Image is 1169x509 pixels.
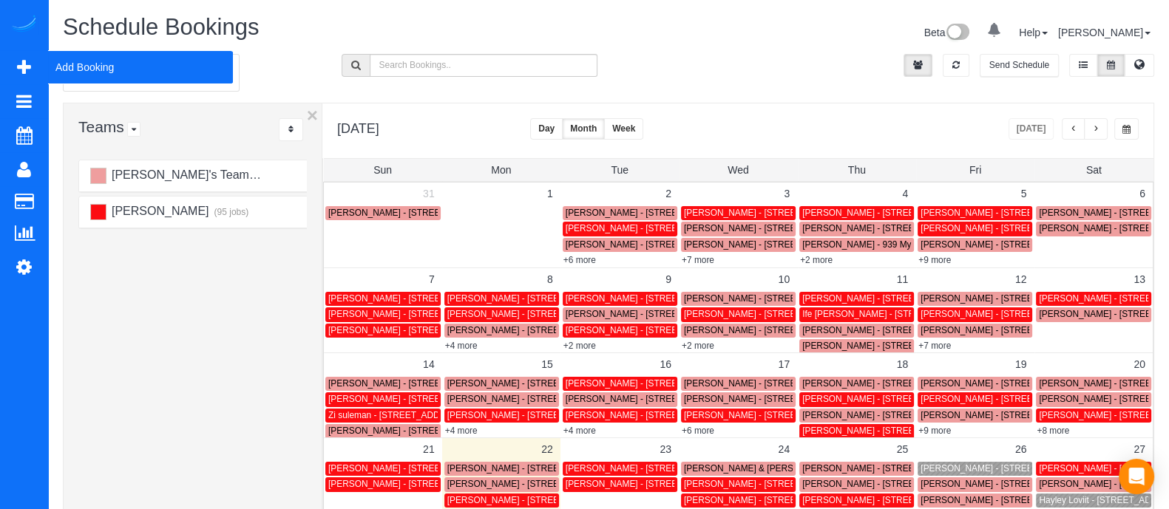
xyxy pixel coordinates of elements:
[776,182,797,205] a: 3
[848,164,866,176] span: Thu
[566,223,733,233] span: [PERSON_NAME] - [STREET_ADDRESS]
[802,463,969,474] span: [PERSON_NAME] - [STREET_ADDRESS]
[921,479,1088,489] span: [PERSON_NAME] - [STREET_ADDRESS]
[684,479,851,489] span: [PERSON_NAME] - [STREET_ADDRESS]
[658,268,679,290] a: 9
[802,325,969,335] span: [PERSON_NAME] - [STREET_ADDRESS]
[921,208,1160,218] span: [PERSON_NAME] - [STREET_ADDRESS][PERSON_NAME]
[918,341,951,351] a: +7 more
[78,118,124,135] span: Teams
[447,293,834,304] span: [PERSON_NAME] - [STREET_ADDRESS], [GEOGRAPHIC_DATA], [GEOGRAPHIC_DATA] 30078
[445,341,478,351] a: +4 more
[416,438,442,460] a: 21
[421,268,442,290] a: 7
[1037,426,1069,436] a: +8 more
[447,463,687,474] span: [PERSON_NAME] - [STREET_ADDRESS][PERSON_NAME]
[890,438,916,460] a: 25
[1058,27,1151,38] a: [PERSON_NAME]
[1009,118,1054,140] button: [DATE]
[802,394,969,404] span: [PERSON_NAME] - [STREET_ADDRESS]
[924,27,970,38] a: Beta
[802,208,969,218] span: [PERSON_NAME] - [STREET_ADDRESS]
[684,378,851,389] span: [PERSON_NAME] - [STREET_ADDRESS]
[566,239,805,250] span: [PERSON_NAME] - [STREET_ADDRESS][PERSON_NAME]
[447,325,614,335] span: [PERSON_NAME] - [STREET_ADDRESS]
[658,182,679,205] a: 2
[328,426,568,436] span: [PERSON_NAME] - [STREET_ADDRESS][PERSON_NAME]
[802,293,969,304] span: [PERSON_NAME] - [STREET_ADDRESS]
[802,410,1042,420] span: [PERSON_NAME] - [STREET_ADDRESS][PERSON_NAME]
[921,223,1088,233] span: [PERSON_NAME] - [STREET_ADDRESS]
[921,394,1160,404] span: [PERSON_NAME] - [STREET_ADDRESS][PERSON_NAME]
[328,293,495,304] span: [PERSON_NAME] - [STREET_ADDRESS]
[48,50,233,84] span: Add Booking
[802,223,1114,233] span: [PERSON_NAME] - [STREET_ADDRESS][PERSON_NAME][PERSON_NAME]
[684,495,851,505] span: [PERSON_NAME] - [STREET_ADDRESS]
[682,426,714,436] a: +6 more
[540,182,560,205] a: 1
[682,341,714,351] a: +2 more
[328,208,495,218] span: [PERSON_NAME] - [STREET_ADDRESS]
[447,309,759,319] span: [PERSON_NAME] - [STREET_ADDRESS][PERSON_NAME][PERSON_NAME]
[447,394,614,404] span: [PERSON_NAME] - [STREET_ADDRESS]
[1119,459,1154,494] div: Open Intercom Messenger
[1008,353,1034,375] a: 19
[328,309,678,319] span: [PERSON_NAME] - [STREET_ADDRESS][PERSON_NAME] Sw, [GEOGRAPHIC_DATA]
[604,118,643,140] button: Week
[563,341,596,351] a: +2 more
[969,164,981,176] span: Fri
[566,479,733,489] span: [PERSON_NAME] - [STREET_ADDRESS]
[63,14,259,40] span: Schedule Bookings
[370,54,598,77] input: Search Bookings..
[445,426,478,436] a: +4 more
[109,168,248,181] span: [PERSON_NAME]'s Team
[921,325,1088,335] span: [PERSON_NAME] - [STREET_ADDRESS]
[447,410,687,420] span: [PERSON_NAME] - [STREET_ADDRESS][PERSON_NAME]
[447,479,614,489] span: [PERSON_NAME] - [STREET_ADDRESS]
[279,118,303,141] div: ...
[1132,182,1153,205] a: 6
[416,353,442,375] a: 14
[328,479,495,489] span: [PERSON_NAME] - [STREET_ADDRESS]
[684,293,851,304] span: [PERSON_NAME] - [STREET_ADDRESS]
[918,255,951,265] a: +9 more
[1126,268,1153,290] a: 13
[252,171,294,181] small: (113 jobs)
[373,164,392,176] span: Sun
[566,378,733,389] span: [PERSON_NAME] - [STREET_ADDRESS]
[534,438,560,460] a: 22
[328,463,568,474] span: [PERSON_NAME] - [STREET_ADDRESS][PERSON_NAME]
[109,205,209,217] span: [PERSON_NAME]
[802,495,1042,505] span: [PERSON_NAME] - [STREET_ADDRESS][PERSON_NAME]
[684,309,851,319] span: [PERSON_NAME] - [STREET_ADDRESS]
[921,463,1160,474] span: [PERSON_NAME] - [STREET_ADDRESS][PERSON_NAME]
[328,325,495,335] span: [PERSON_NAME] - [STREET_ADDRESS]
[1014,182,1034,205] a: 5
[328,378,568,389] span: [PERSON_NAME] - [STREET_ADDRESS][PERSON_NAME]
[416,182,442,205] a: 31
[566,463,805,474] span: [PERSON_NAME] - [STREET_ADDRESS][PERSON_NAME]
[684,463,934,474] span: [PERSON_NAME] & [PERSON_NAME] - [STREET_ADDRESS]
[566,325,733,335] span: [PERSON_NAME] - [STREET_ADDRESS]
[562,118,605,140] button: Month
[770,268,797,290] a: 10
[684,223,851,233] span: [PERSON_NAME] - [STREET_ADDRESS]
[9,15,38,35] a: Automaid Logo
[802,426,969,436] span: [PERSON_NAME] - [STREET_ADDRESS]
[212,207,248,217] small: (95 jobs)
[1008,438,1034,460] a: 26
[921,293,1088,304] span: [PERSON_NAME] - [STREET_ADDRESS]
[307,106,318,125] button: ×
[770,353,797,375] a: 17
[563,255,596,265] a: +6 more
[684,410,851,420] span: [PERSON_NAME] - [STREET_ADDRESS]
[890,268,916,290] a: 11
[566,309,805,319] span: [PERSON_NAME] - [STREET_ADDRESS][PERSON_NAME]
[491,164,511,176] span: Mon
[921,239,1160,250] span: [PERSON_NAME] - [STREET_ADDRESS][PERSON_NAME]
[918,426,951,436] a: +9 more
[802,378,1042,389] span: [PERSON_NAME] - [STREET_ADDRESS][PERSON_NAME]
[890,353,916,375] a: 18
[1126,438,1153,460] a: 27
[921,410,1088,420] span: [PERSON_NAME] - [STREET_ADDRESS]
